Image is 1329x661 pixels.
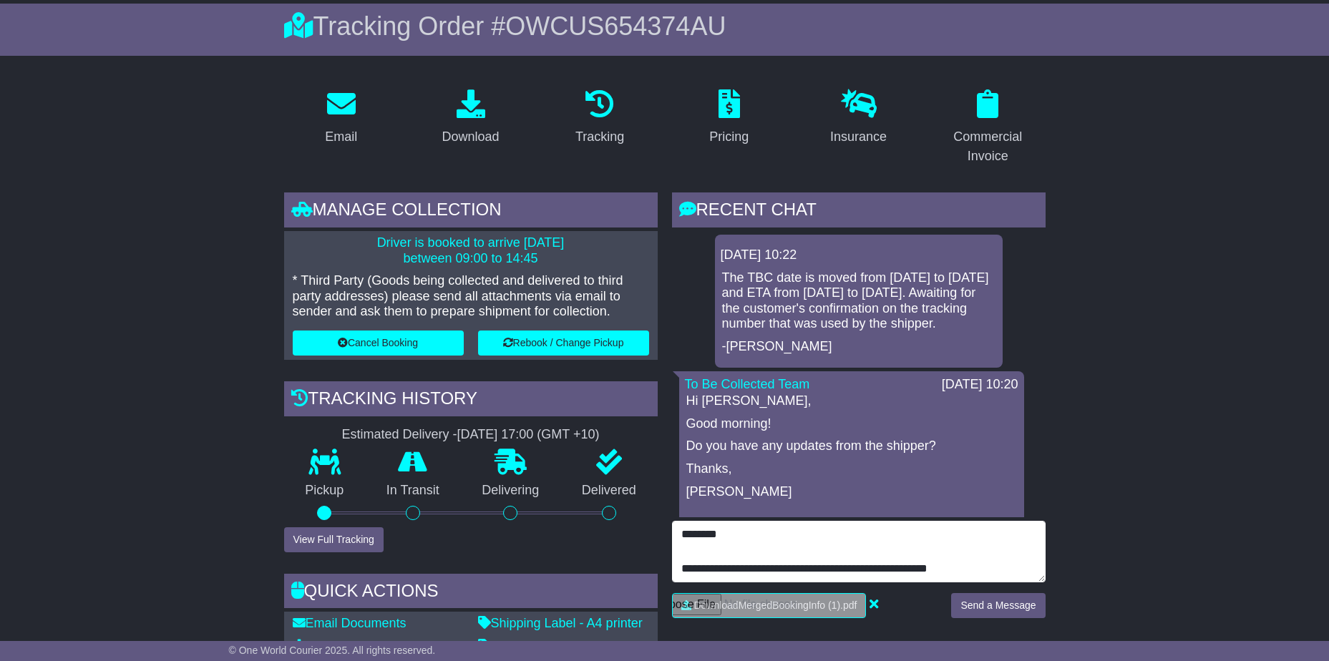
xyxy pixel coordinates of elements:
a: Email Documents [293,616,407,630]
p: -[PERSON_NAME] [722,339,995,355]
a: Tracking [566,84,633,152]
div: Quick Actions [284,574,658,612]
a: Download Documents [293,639,432,653]
div: Commercial Invoice [940,127,1036,166]
button: Cancel Booking [293,330,464,356]
a: Pricing [700,84,758,152]
div: Tracking history [284,381,658,420]
button: Rebook / Change Pickup [478,330,649,356]
p: Good morning! [686,416,1017,432]
div: [DATE] 10:22 [721,248,997,263]
span: © One World Courier 2025. All rights reserved. [229,645,436,656]
a: Shipping Label - A4 printer [478,616,643,630]
div: Manage collection [284,192,658,231]
a: Email [316,84,366,152]
a: Download [432,84,508,152]
p: The TBC date is moved from [DATE] to [DATE] and ETA from [DATE] to [DATE]. Awaiting for the custo... [722,270,995,332]
p: * Third Party (Goods being collected and delivered to third party addresses) please send all atta... [293,273,649,320]
div: Download [442,127,499,147]
p: Hi [PERSON_NAME], [686,393,1017,409]
p: Delivering [461,483,561,499]
p: Driver is booked to arrive [DATE] between 09:00 to 14:45 [293,235,649,266]
div: Tracking Order # [284,11,1046,41]
p: Thanks, [686,461,1017,477]
p: Do you have any updates from the shipper? [686,439,1017,454]
div: Estimated Delivery - [284,427,658,443]
div: Insurance [830,127,887,147]
p: Delivered [560,483,658,499]
div: Email [325,127,357,147]
button: View Full Tracking [284,527,384,552]
p: Pickup [284,483,366,499]
p: [PERSON_NAME] [686,484,1017,500]
a: Commercial Invoice [930,84,1046,171]
span: OWCUS654374AU [505,11,726,41]
div: [DATE] 17:00 (GMT +10) [457,427,600,443]
div: Pricing [709,127,749,147]
button: Send a Message [951,593,1045,618]
a: To Be Collected Team [685,377,810,391]
div: RECENT CHAT [672,192,1046,231]
div: [DATE] 10:20 [942,377,1018,393]
p: In Transit [365,483,461,499]
a: Insurance [821,84,896,152]
div: Tracking [575,127,624,147]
